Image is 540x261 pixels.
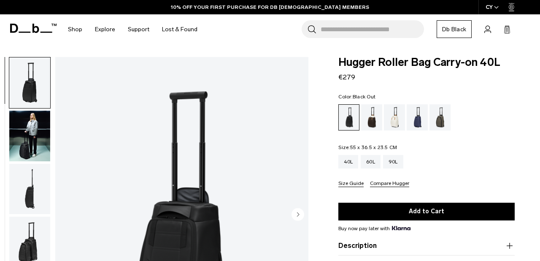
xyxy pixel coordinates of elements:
span: Hugger Roller Bag Carry-on 40L [338,57,515,68]
button: Size Guide [338,181,364,187]
a: 10% OFF YOUR FIRST PURCHASE FOR DB [DEMOGRAPHIC_DATA] MEMBERS [171,3,369,11]
img: {"height" => 20, "alt" => "Klarna"} [392,226,410,230]
a: Black Out [338,104,359,130]
button: Add to Cart [338,203,515,220]
legend: Color: [338,94,375,99]
button: Next slide [292,208,304,222]
img: Hugger Roller Bag Carry-on 40L Black Out [9,164,50,215]
button: Hugger Roller Bag Carry-on 40L Black Out [9,57,51,109]
span: €279 [338,73,355,81]
a: 90L [383,155,403,169]
button: Description [338,241,515,251]
span: Buy now pay later with [338,225,410,232]
nav: Main Navigation [62,14,204,44]
legend: Size: [338,145,397,150]
a: Blue Hour [407,104,428,130]
a: 60L [361,155,381,169]
button: Compare Hugger [370,181,409,187]
a: 40L [338,155,358,169]
span: 55 x 36.5 x 23.5 CM [350,144,397,150]
a: Cappuccino [361,104,382,130]
button: Hugger Roller Bag Carry-on 40L Black Out [9,163,51,215]
a: Explore [95,14,115,44]
button: Hugger Roller Bag Carry-on 40L Black Out [9,110,51,162]
a: Shop [68,14,82,44]
a: Lost & Found [162,14,197,44]
span: Black Out [353,94,375,100]
img: Hugger Roller Bag Carry-on 40L Black Out [9,111,50,161]
a: Db Black [437,20,472,38]
a: Forest Green [429,104,451,130]
img: Hugger Roller Bag Carry-on 40L Black Out [9,57,50,108]
a: Oatmilk [384,104,405,130]
a: Support [128,14,149,44]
